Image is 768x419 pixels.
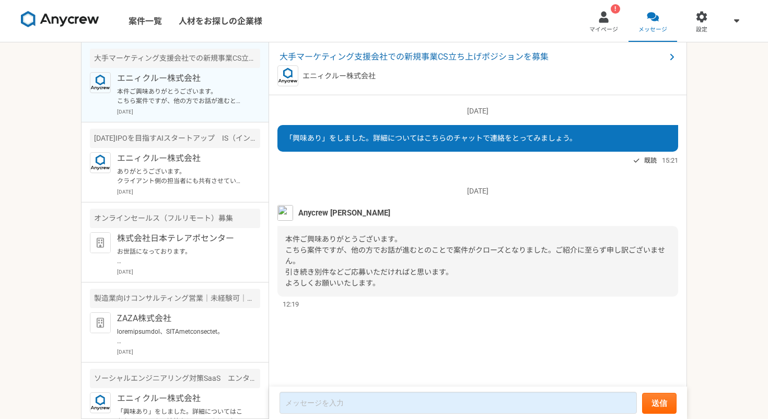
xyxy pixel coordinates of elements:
span: メッセージ [638,26,667,34]
span: Anycrew [PERSON_NAME] [298,207,390,219]
p: お世話になっております。 プロフィール拝見してとても魅力的なご経歴で、 ぜひ一度、弊社面談をお願いできないでしょうか？ [URL][DOMAIN_NAME][DOMAIN_NAME] 当社ですが... [117,247,246,266]
span: 大手マーケティング支援会社での新規事業CS立ち上げポジションを募集 [280,51,666,63]
span: 設定 [696,26,707,34]
div: ! [611,4,620,14]
p: ZAZA株式会社 [117,312,246,325]
p: [DATE] [117,108,260,116]
div: [DATE]IPOを目指すAIスタートアップ IS（インサイドセールス） [90,129,260,148]
p: エニィクルー株式会社 [117,392,246,405]
p: 本件ご興味ありがとうございます。 こちら案件ですが、他の方でお話が進むとのことで案件がクローズとなりました。ご紹介に至らず申し訳ございません。 引き続き別件などご応募いただければと思います。 よ... [117,87,246,106]
p: [DATE] [277,186,678,197]
span: 「興味あり」をしました。詳細についてはこちらのチャットで連絡をとってみましょう。 [285,134,577,142]
span: 既読 [644,154,657,167]
img: logo_text_blue_01.png [90,152,111,173]
p: エニィクルー株式会社 [117,72,246,85]
img: tomoya_yamashita.jpeg [277,205,293,221]
img: logo_text_blue_01.png [90,72,111,93]
span: 本件ご興味ありがとうございます。 こちら案件ですが、他の方でお話が進むとのことで案件がクローズとなりました。ご紹介に至らず申し訳ございません。 引き続き別件などご応募いただければと思います。 よ... [285,235,665,287]
img: logo_text_blue_01.png [277,65,298,86]
span: 12:19 [283,299,299,309]
p: [DATE] [117,188,260,196]
img: logo_text_blue_01.png [90,392,111,413]
div: オンラインセールス（フルリモート）募集 [90,209,260,228]
p: [DATE] [277,106,678,117]
p: 株式会社日本テレアポセンター [117,232,246,245]
p: loremipsumdol、SITAmetconsectet。 adipiscin、elitseddoeiusmodtemporincidid。 utlabo、etdol・magnaaL4Eni... [117,327,246,346]
img: default_org_logo-42cde973f59100197ec2c8e796e4974ac8490bb5b08a0eb061ff975e4574aa76.png [90,312,111,333]
button: 送信 [642,393,677,414]
p: [DATE] [117,348,260,356]
div: 大手マーケティング支援会社での新規事業CS立ち上げポジションを募集 [90,49,260,68]
div: ソーシャルエンジニアリング対策SaaS エンタープライズセールス [90,369,260,388]
span: 15:21 [662,155,678,165]
img: default_org_logo-42cde973f59100197ec2c8e796e4974ac8490bb5b08a0eb061ff975e4574aa76.png [90,232,111,253]
p: ありがとうございます。 クライアント側の担当者にも共有させていただきます。 多数の応募をいただいておりますので、選考にお時間を要するかと思いますので、ご連絡まで少々お待ちいただければと思います。... [117,167,246,186]
div: 製造業向けコンサルティング営業｜未経験可｜法人営業としてキャリアアップしたい方 [90,289,260,308]
img: 8DqYSo04kwAAAAASUVORK5CYII= [21,11,99,28]
p: エニィクルー株式会社 [117,152,246,165]
span: マイページ [589,26,618,34]
p: [DATE] [117,268,260,276]
p: エニィクルー株式会社 [302,71,376,82]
